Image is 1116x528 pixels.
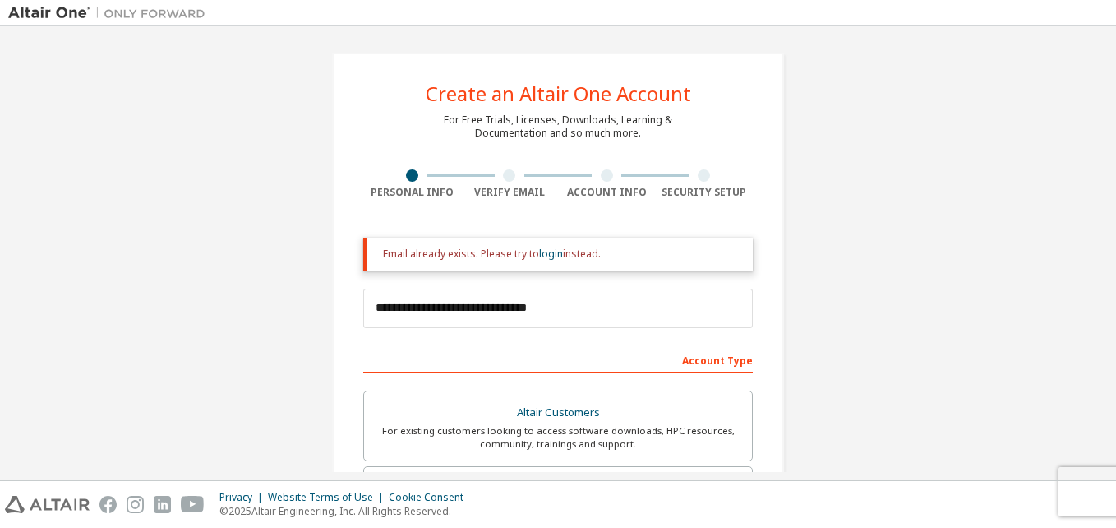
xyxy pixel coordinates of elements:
[219,504,473,518] p: © 2025 Altair Engineering, Inc. All Rights Reserved.
[219,491,268,504] div: Privacy
[363,346,753,373] div: Account Type
[99,496,117,513] img: facebook.svg
[181,496,205,513] img: youtube.svg
[127,496,144,513] img: instagram.svg
[363,186,461,199] div: Personal Info
[389,491,473,504] div: Cookie Consent
[268,491,389,504] div: Website Terms of Use
[558,186,656,199] div: Account Info
[8,5,214,21] img: Altair One
[539,247,563,261] a: login
[154,496,171,513] img: linkedin.svg
[5,496,90,513] img: altair_logo.svg
[383,248,740,261] div: Email already exists. Please try to instead.
[374,401,742,424] div: Altair Customers
[374,424,742,451] div: For existing customers looking to access software downloads, HPC resources, community, trainings ...
[656,186,754,199] div: Security Setup
[426,84,691,104] div: Create an Altair One Account
[461,186,559,199] div: Verify Email
[444,113,672,140] div: For Free Trials, Licenses, Downloads, Learning & Documentation and so much more.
